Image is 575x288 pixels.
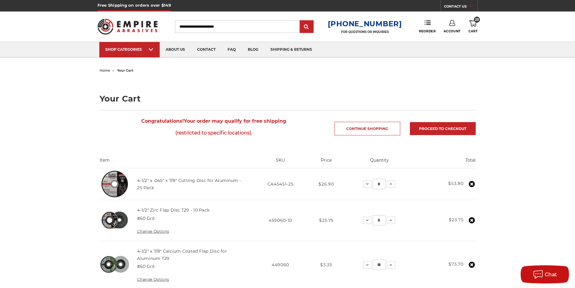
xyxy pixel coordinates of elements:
a: [PHONE_NUMBER] [328,19,402,28]
a: about us [160,42,191,57]
span: Account [444,29,461,33]
a: blog [242,42,264,57]
img: 4.5" cutting disc for aluminum [100,169,130,199]
span: your cart [117,68,133,73]
a: Change Options [137,229,169,234]
span: Chat [545,272,557,277]
th: Price [309,157,343,168]
strong: Congratulations! [141,118,184,124]
a: CONTACT US [444,3,478,11]
th: Total [416,157,475,168]
span: Cart [468,29,478,33]
span: $23.75 [319,218,334,223]
strong: $53.80 [448,181,463,186]
input: 4-1/2" x 7/8" Calcium Coated Flap Disc for Aluminum T29 Quantity: [373,260,385,270]
span: 25 [474,17,480,23]
span: CA45451-25 [267,181,294,187]
p: FOR QUESTIONS OR INQUIRIES [328,30,402,34]
a: 25 Cart [468,20,478,33]
a: Reorder [419,20,436,33]
span: $3.35 [320,262,332,267]
dd: #60 Grit [137,215,155,222]
a: 4-1/2" Zirc Flap Disc T29 - 10 Pack [137,207,209,213]
a: 4-1/2" x 7/8" Calcium Coated Flap Disc for Aluminum T29 [137,248,227,261]
h1: Your Cart [100,95,476,103]
span: Reorder [419,29,436,33]
th: SKU [251,157,309,168]
img: 4-1/2" Zirc Flap Disc T29 - 10 Pack [100,205,130,235]
th: Item [100,157,252,168]
span: $26.90 [318,181,334,187]
a: faq [222,42,242,57]
a: Continue Shopping [334,122,400,135]
span: 459060-10 [269,218,292,223]
strong: $23.75 [449,217,463,222]
a: contact [191,42,222,57]
img: Empire Abrasives [97,15,158,38]
input: 4-1/2" x .045" x 7/8" Cutting Disc for Aluminum - 25 Pack Quantity: [373,179,385,189]
a: shipping & returns [264,42,318,57]
a: home [100,68,110,73]
a: Proceed to checkout [410,122,476,135]
th: Quantity [343,157,416,168]
span: Your order may qualify for free shipping [100,115,328,139]
span: 449060 [272,262,289,267]
a: 4-1/2" x .045" x 7/8" Cutting Disc for Aluminum - 25 Pack [137,178,241,190]
img: BHA 4-1/2 Inch Flap Disc for Aluminum [100,250,130,280]
dd: #60 Grit [137,264,155,270]
input: 4-1/2" Zirc Flap Disc T29 - 10 Pack Quantity: [373,215,385,225]
button: Chat [521,265,569,283]
input: Submit [301,21,313,33]
div: SHOP CATEGORIES [105,47,154,52]
strong: $73.70 [449,261,463,267]
span: (restricted to specific locations). [100,127,328,139]
a: Change Options [137,277,169,282]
